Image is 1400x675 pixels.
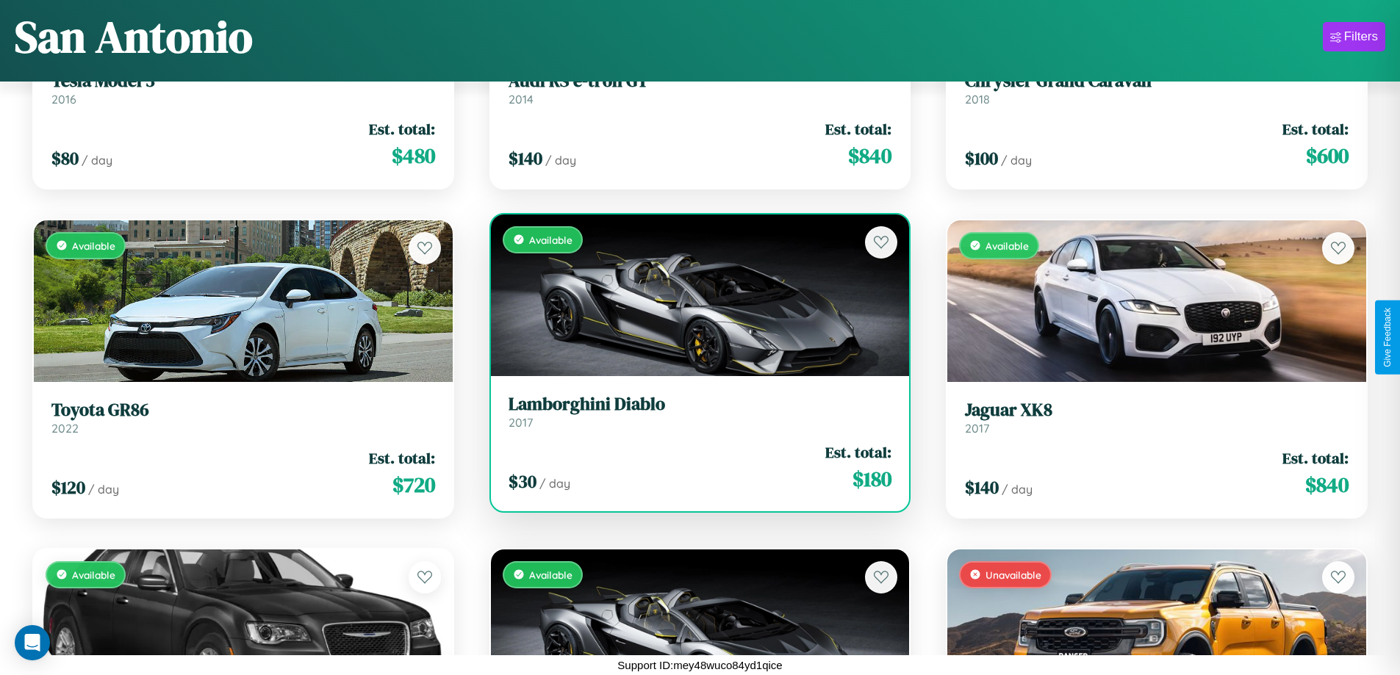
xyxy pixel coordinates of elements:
[1282,118,1349,140] span: Est. total:
[1323,22,1385,51] button: Filters
[986,239,1029,252] span: Available
[509,71,892,107] a: Audi RS e-tron GT2014
[1305,470,1349,499] span: $ 840
[1282,447,1349,469] span: Est. total:
[965,146,998,170] span: $ 100
[965,400,1349,436] a: Jaguar XK82017
[509,394,892,430] a: Lamborghini Diablo2017
[369,118,435,140] span: Est. total:
[986,568,1041,581] span: Unavailable
[1344,29,1378,44] div: Filters
[1306,141,1349,170] span: $ 600
[825,118,891,140] span: Est. total:
[369,447,435,469] span: Est. total:
[72,568,115,581] span: Available
[509,394,892,415] h3: Lamborghini Diablo
[51,400,435,436] a: Toyota GR862022
[51,400,435,421] h3: Toyota GR86
[51,146,79,170] span: $ 80
[15,625,50,660] div: Open Intercom Messenger
[965,92,990,107] span: 2018
[1001,153,1032,167] span: / day
[848,141,891,170] span: $ 840
[509,146,542,170] span: $ 140
[852,464,891,494] span: $ 180
[15,7,253,67] h1: San Antonio
[825,441,891,463] span: Est. total:
[617,655,782,675] p: Support ID: mey48wuco84yd1qice
[392,470,435,499] span: $ 720
[965,71,1349,92] h3: Chrysler Grand Caravan
[82,153,112,167] span: / day
[509,469,536,494] span: $ 30
[965,71,1349,107] a: Chrysler Grand Caravan2018
[72,239,115,252] span: Available
[529,234,572,246] span: Available
[965,400,1349,421] h3: Jaguar XK8
[51,475,85,499] span: $ 120
[1002,482,1033,497] span: / day
[545,153,576,167] span: / day
[509,71,892,92] h3: Audi RS e-tron GT
[51,71,435,92] h3: Tesla Model 3
[51,421,79,436] span: 2022
[539,476,570,491] span: / day
[529,568,572,581] span: Available
[509,92,534,107] span: 2014
[51,92,76,107] span: 2016
[965,421,989,436] span: 2017
[51,71,435,107] a: Tesla Model 32016
[509,415,533,430] span: 2017
[1382,308,1393,367] div: Give Feedback
[965,475,999,499] span: $ 140
[88,482,119,497] span: / day
[392,141,435,170] span: $ 480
